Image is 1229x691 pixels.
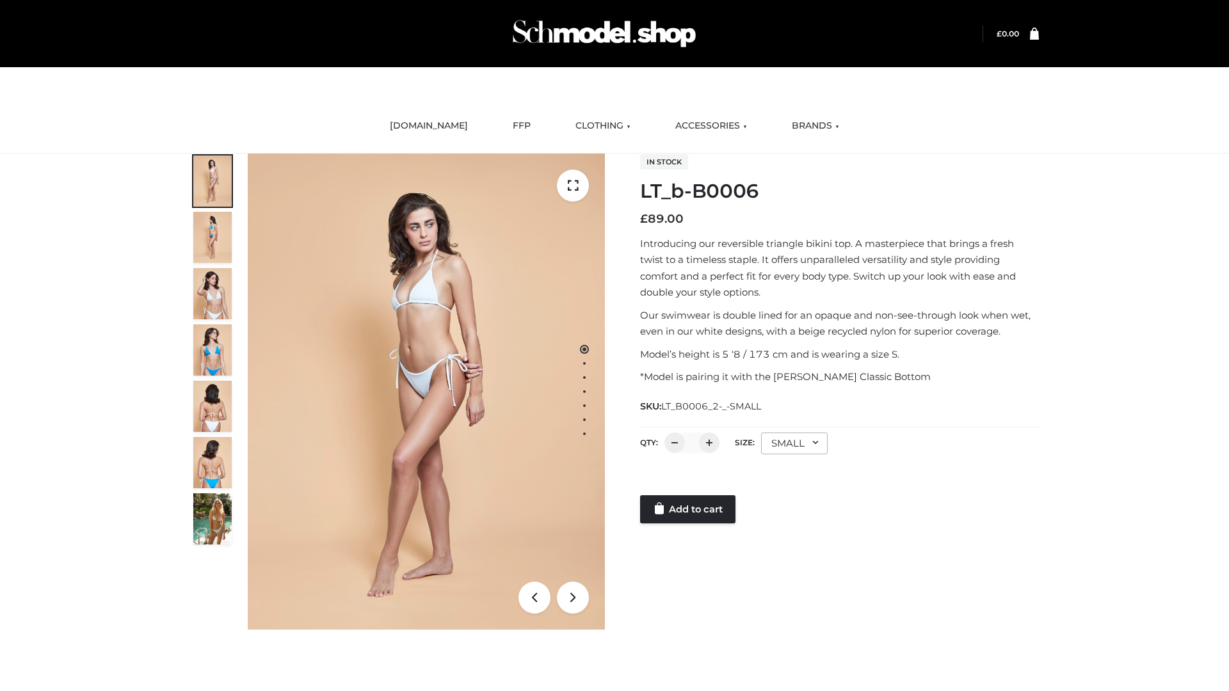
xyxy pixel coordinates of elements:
[566,112,640,140] a: CLOTHING
[380,112,478,140] a: [DOMAIN_NAME]
[640,212,648,226] span: £
[640,399,762,414] span: SKU:
[640,307,1039,340] p: Our swimwear is double lined for an opaque and non-see-through look when wet, even in our white d...
[997,29,1019,38] bdi: 0.00
[508,8,700,59] img: Schmodel Admin 964
[193,324,232,376] img: ArielClassicBikiniTop_CloudNine_AzureSky_OW114ECO_4-scaled.jpg
[640,154,688,170] span: In stock
[640,212,684,226] bdi: 89.00
[193,493,232,544] img: Arieltop_CloudNine_AzureSky2.jpg
[640,180,1039,203] h1: LT_b-B0006
[735,438,755,447] label: Size:
[193,268,232,319] img: ArielClassicBikiniTop_CloudNine_AzureSky_OW114ECO_3-scaled.jpg
[640,495,735,523] a: Add to cart
[666,112,757,140] a: ACCESSORIES
[761,433,828,454] div: SMALL
[193,437,232,488] img: ArielClassicBikiniTop_CloudNine_AzureSky_OW114ECO_8-scaled.jpg
[503,112,540,140] a: FFP
[193,381,232,432] img: ArielClassicBikiniTop_CloudNine_AzureSky_OW114ECO_7-scaled.jpg
[193,155,232,207] img: ArielClassicBikiniTop_CloudNine_AzureSky_OW114ECO_1-scaled.jpg
[661,401,761,412] span: LT_B0006_2-_-SMALL
[248,154,605,630] img: ArielClassicBikiniTop_CloudNine_AzureSky_OW114ECO_1
[997,29,1002,38] span: £
[640,438,658,447] label: QTY:
[193,212,232,263] img: ArielClassicBikiniTop_CloudNine_AzureSky_OW114ECO_2-scaled.jpg
[782,112,849,140] a: BRANDS
[640,346,1039,363] p: Model’s height is 5 ‘8 / 173 cm and is wearing a size S.
[640,235,1039,301] p: Introducing our reversible triangle bikini top. A masterpiece that brings a fresh twist to a time...
[640,369,1039,385] p: *Model is pairing it with the [PERSON_NAME] Classic Bottom
[997,29,1019,38] a: £0.00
